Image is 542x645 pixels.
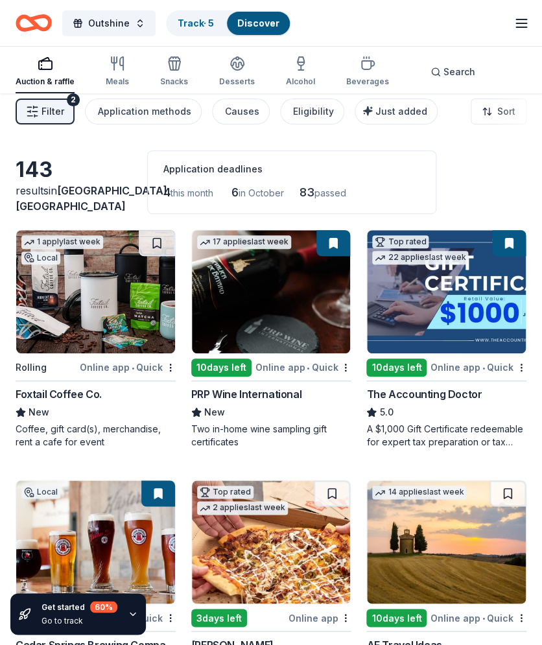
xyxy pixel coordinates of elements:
[178,18,214,29] a: Track· 5
[21,486,60,498] div: Local
[41,104,64,119] span: Filter
[191,358,252,377] div: 10 days left
[106,51,129,93] button: Meals
[16,184,171,213] span: [GEOGRAPHIC_DATA], [GEOGRAPHIC_DATA]
[366,423,526,449] div: A $1,000 Gift Certificate redeemable for expert tax preparation or tax resolution services—recipi...
[314,187,346,198] span: passed
[375,106,427,117] span: Just added
[67,93,80,106] div: 2
[239,187,284,198] span: in October
[160,51,188,93] button: Snacks
[237,18,279,29] a: Discover
[90,601,117,613] div: 60 %
[430,359,526,375] div: Online app Quick
[372,235,429,248] div: Top rated
[366,229,526,449] a: Image for The Accounting DoctorTop rated22 applieslast week10days leftOnline app•QuickThe Account...
[192,480,351,604] img: Image for Casey's
[16,184,171,213] span: in
[225,104,259,119] div: Causes
[16,423,176,449] div: Coffee, gift card(s), merchandise, rent a cafe for event
[288,609,351,626] div: Online app
[482,362,485,373] span: •
[366,358,427,377] div: 10 days left
[21,252,60,264] div: Local
[191,423,351,449] div: Two in-home wine sampling gift certificates
[16,157,132,183] div: 143
[191,386,301,402] div: PRP Wine International
[163,185,171,199] span: 4
[420,59,486,85] button: Search
[160,76,188,87] div: Snacks
[62,10,156,36] button: Outshine
[366,386,482,402] div: The Accounting Doctor
[219,76,255,87] div: Desserts
[372,486,466,499] div: 14 applies last week
[346,76,389,87] div: Beverages
[379,405,393,420] span: 5.0
[88,16,130,31] span: Outshine
[367,230,526,353] img: Image for The Accounting Doctor
[204,405,225,420] span: New
[16,51,75,93] button: Auction & raffle
[16,183,132,214] div: results
[41,601,117,613] div: Get started
[21,235,103,249] div: 1 apply last week
[191,229,351,449] a: Image for PRP Wine International17 applieslast week10days leftOnline app•QuickPRP Wine Internatio...
[286,51,315,93] button: Alcohol
[98,104,191,119] div: Application methods
[307,362,309,373] span: •
[16,99,75,124] button: Filter2
[192,230,351,353] img: Image for PRP Wine International
[197,501,288,515] div: 2 applies last week
[366,609,427,627] div: 10 days left
[166,10,291,36] button: Track· 5Discover
[286,76,315,87] div: Alcohol
[16,230,175,353] img: Image for Foxtail Coffee Co.
[16,8,52,38] a: Home
[197,235,291,249] div: 17 applies last week
[497,104,515,119] span: Sort
[16,76,75,87] div: Auction & raffle
[212,99,270,124] button: Causes
[16,360,47,375] div: Rolling
[80,359,176,375] div: Online app Quick
[16,386,102,402] div: Foxtail Coffee Co.
[346,51,389,93] button: Beverages
[367,480,526,604] img: Image for AF Travel Ideas
[16,480,175,604] img: Image for Cedar Springs Brewing Company
[280,99,344,124] button: Eligibility
[443,64,475,80] span: Search
[482,613,485,623] span: •
[293,104,334,119] div: Eligibility
[355,99,438,124] button: Just added
[163,161,420,177] div: Application deadlines
[197,486,253,498] div: Top rated
[471,99,526,124] button: Sort
[132,362,134,373] span: •
[430,609,526,626] div: Online app Quick
[29,405,49,420] span: New
[255,359,351,375] div: Online app Quick
[41,615,117,626] div: Go to track
[231,185,239,199] span: 6
[85,99,202,124] button: Application methods
[372,251,468,264] div: 22 applies last week
[16,229,176,449] a: Image for Foxtail Coffee Co.1 applylast weekLocalRollingOnline app•QuickFoxtail Coffee Co.NewCoff...
[106,76,129,87] div: Meals
[300,185,314,199] span: 83
[171,187,213,198] span: this month
[219,51,255,93] button: Desserts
